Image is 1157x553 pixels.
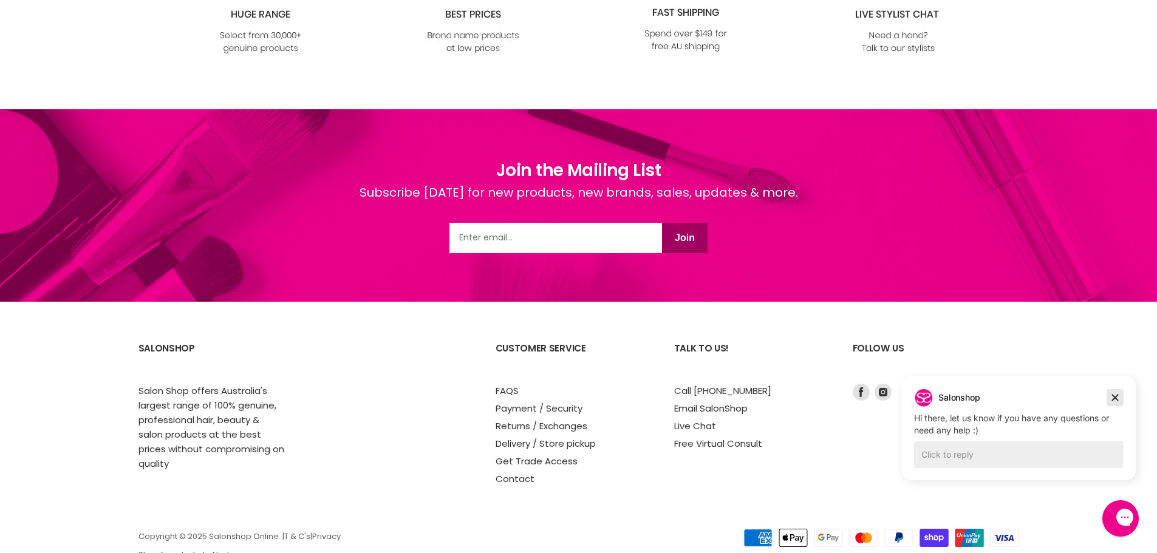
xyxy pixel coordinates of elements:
[496,472,534,485] a: Contact
[360,158,798,183] h1: Join the Mailing List
[284,531,310,542] a: T & C's
[138,333,293,384] h2: SalonShop
[496,384,519,397] a: FAQS
[674,402,748,415] a: Email SalonShop
[1096,496,1145,541] iframe: Gorgias live chat messenger
[360,183,798,223] div: Subscribe [DATE] for new products, new brands, sales, updates & more.
[674,437,762,450] a: Free Virtual Consult
[674,419,716,432] a: Live Chat
[674,333,828,384] h2: Talk to us!
[893,374,1145,498] iframe: Gorgias live chat campaigns
[496,333,650,384] h2: Customer Service
[496,437,596,450] a: Delivery / Store pickup
[449,223,662,253] input: Email
[674,384,771,397] a: Call [PHONE_NUMBER]
[496,402,582,415] a: Payment / Security
[853,333,1019,384] h2: Follow us
[662,223,708,253] button: Join
[312,531,341,542] a: Privacy
[496,455,578,467] a: Get Trade Access
[138,384,284,471] p: Salon Shop offers Australia's largest range of 100% genuine, professional hair, beauty & salon pr...
[496,419,587,432] a: Returns / Exchanges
